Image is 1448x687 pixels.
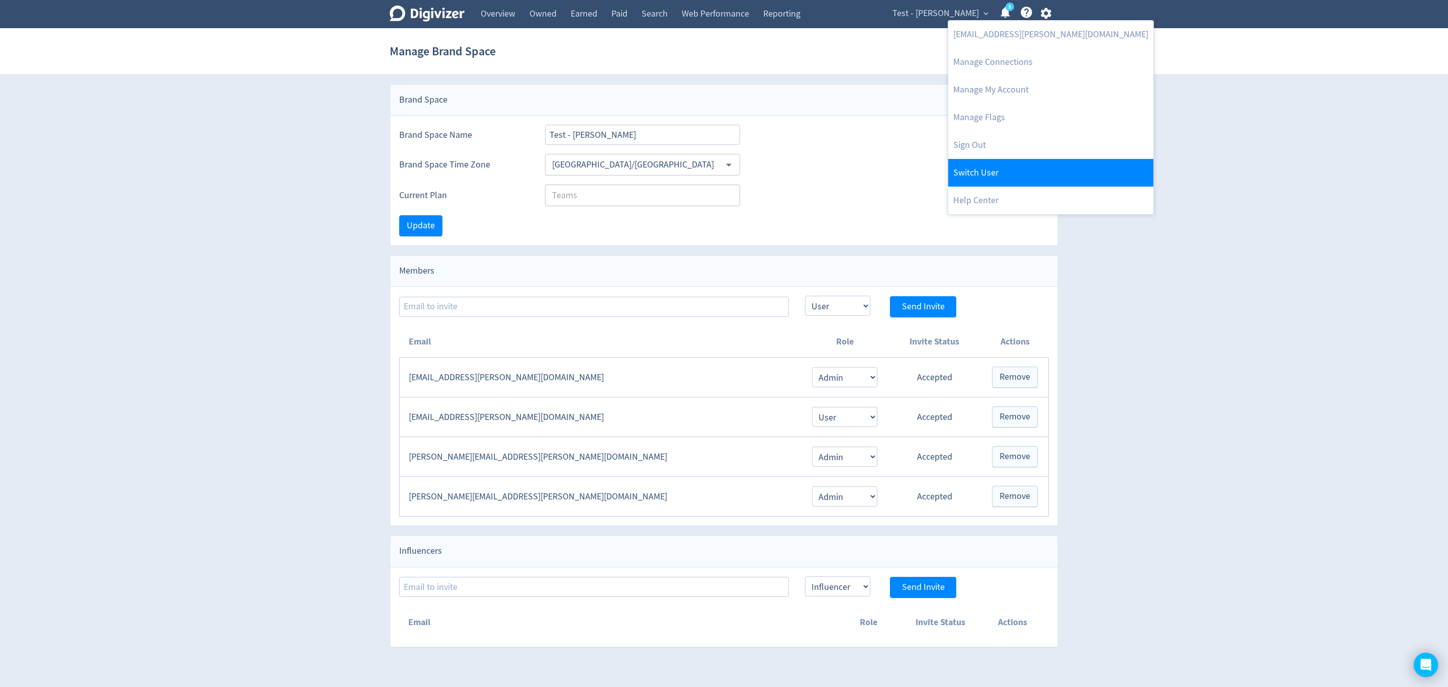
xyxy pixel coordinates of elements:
[948,187,1153,214] a: Help Center
[948,159,1153,187] a: Switch User
[948,131,1153,159] a: Log out
[948,104,1153,131] a: Manage Flags
[948,48,1153,76] a: Manage Connections
[1414,653,1438,677] div: Open Intercom Messenger
[948,21,1153,48] a: [EMAIL_ADDRESS][PERSON_NAME][DOMAIN_NAME]
[948,76,1153,104] a: Manage My Account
